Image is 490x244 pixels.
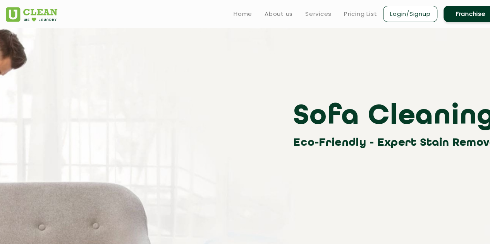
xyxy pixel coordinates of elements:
a: Home [234,9,252,19]
a: Pricing List [344,9,377,19]
img: UClean Laundry and Dry Cleaning [6,7,57,22]
a: Services [305,9,332,19]
a: About us [265,9,293,19]
a: Login/Signup [383,6,437,22]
